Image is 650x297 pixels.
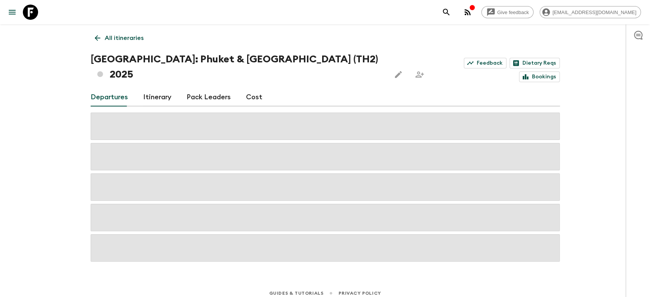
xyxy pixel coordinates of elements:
[5,5,20,20] button: menu
[91,30,148,46] a: All itineraries
[464,58,506,68] a: Feedback
[143,88,171,106] a: Itinerary
[391,67,406,82] button: Edit this itinerary
[91,52,385,82] h1: [GEOGRAPHIC_DATA]: Phuket & [GEOGRAPHIC_DATA] (TH2) 2025
[540,6,641,18] div: [EMAIL_ADDRESS][DOMAIN_NAME]
[493,10,533,15] span: Give feedback
[509,58,560,68] a: Dietary Reqs
[481,6,533,18] a: Give feedback
[548,10,640,15] span: [EMAIL_ADDRESS][DOMAIN_NAME]
[246,88,262,106] a: Cost
[187,88,231,106] a: Pack Leaders
[91,88,128,106] a: Departures
[519,71,560,82] a: Bookings
[105,33,144,43] p: All itineraries
[439,5,454,20] button: search adventures
[412,67,427,82] span: Share this itinerary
